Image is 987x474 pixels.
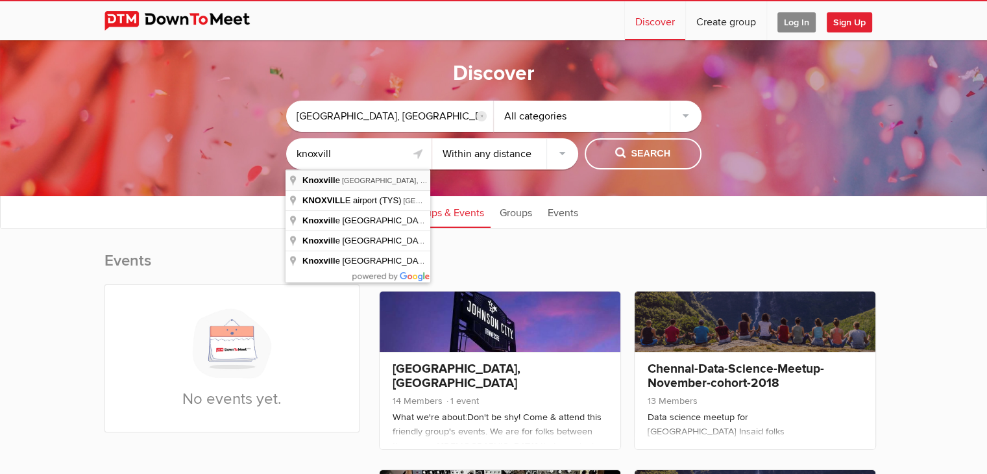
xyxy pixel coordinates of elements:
[827,1,883,40] a: Sign Up
[286,138,432,169] input: Location or ZIP-Code
[104,11,270,31] img: DownToMeet
[286,101,494,132] input: Search...
[302,236,432,245] span: e [GEOGRAPHIC_DATA]
[302,195,345,205] span: KNOXVILL
[393,395,443,406] span: 14 Members
[585,138,701,169] button: Search
[827,12,872,32] span: Sign Up
[302,236,335,245] span: Knoxvill
[302,256,335,266] span: Knoxvill
[104,251,359,284] h2: Events
[302,256,432,266] span: e [GEOGRAPHIC_DATA]
[777,12,816,32] span: Log In
[686,1,766,40] a: Create group
[493,195,539,228] a: Groups
[372,251,883,284] h2: Groups
[541,195,585,228] a: Events
[445,395,479,406] span: 1 event
[648,361,824,391] a: Chennai-Data-Science-Meetup-November-cohort-2018
[302,175,335,185] span: Knoxvill
[767,1,826,40] a: Log In
[302,216,335,225] span: Knoxvill
[648,410,862,438] div: Data science meetup for [GEOGRAPHIC_DATA] Insaid folks
[302,195,403,205] span: E airport (TYS)
[403,195,491,228] a: Groups & Events
[302,216,432,225] span: e [GEOGRAPHIC_DATA]
[625,1,685,40] a: Discover
[615,147,670,161] span: Search
[342,177,494,184] span: [GEOGRAPHIC_DATA], [GEOGRAPHIC_DATA]
[648,395,698,406] span: 13 Members
[105,285,359,432] div: No events yet.
[302,175,342,185] span: e
[403,197,634,205] span: [GEOGRAPHIC_DATA], [GEOGRAPHIC_DATA], [GEOGRAPHIC_DATA]
[494,101,701,132] div: All categories
[453,60,535,88] h1: Discover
